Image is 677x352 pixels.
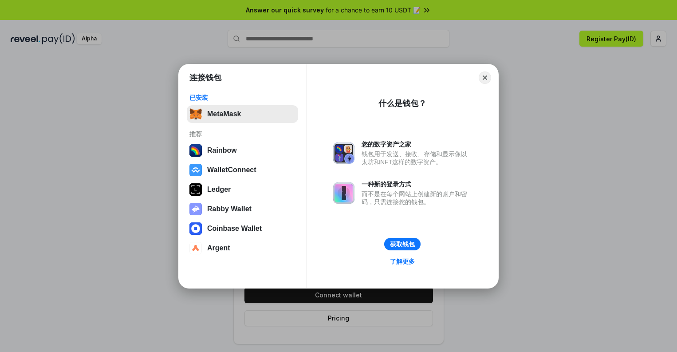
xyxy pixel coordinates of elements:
div: 了解更多 [390,257,415,265]
button: WalletConnect [187,161,298,179]
button: MetaMask [187,105,298,123]
button: Ledger [187,181,298,198]
div: MetaMask [207,110,241,118]
div: 已安装 [189,94,295,102]
img: svg+xml,%3Csvg%20width%3D%2228%22%20height%3D%2228%22%20viewBox%3D%220%200%2028%2028%22%20fill%3D... [189,164,202,176]
button: Argent [187,239,298,257]
img: svg+xml,%3Csvg%20width%3D%2228%22%20height%3D%2228%22%20viewBox%3D%220%200%2028%2028%22%20fill%3D... [189,242,202,254]
div: 什么是钱包？ [378,98,426,109]
div: Ledger [207,186,231,194]
div: Rainbow [207,146,237,154]
div: 您的数字资产之家 [362,140,472,148]
div: 一种新的登录方式 [362,180,472,188]
h1: 连接钱包 [189,72,221,83]
div: Argent [207,244,230,252]
div: Rabby Wallet [207,205,252,213]
img: svg+xml,%3Csvg%20xmlns%3D%22http%3A%2F%2Fwww.w3.org%2F2000%2Fsvg%22%20fill%3D%22none%22%20viewBox... [333,142,354,164]
a: 了解更多 [385,256,420,267]
img: svg+xml,%3Csvg%20xmlns%3D%22http%3A%2F%2Fwww.w3.org%2F2000%2Fsvg%22%20fill%3D%22none%22%20viewBox... [333,182,354,204]
button: Coinbase Wallet [187,220,298,237]
div: WalletConnect [207,166,256,174]
div: Coinbase Wallet [207,225,262,233]
img: svg+xml,%3Csvg%20xmlns%3D%22http%3A%2F%2Fwww.w3.org%2F2000%2Fsvg%22%20width%3D%2228%22%20height%3... [189,183,202,196]
button: 获取钱包 [384,238,421,250]
button: Close [479,71,491,84]
div: 推荐 [189,130,295,138]
img: svg+xml,%3Csvg%20fill%3D%22none%22%20height%3D%2233%22%20viewBox%3D%220%200%2035%2033%22%20width%... [189,108,202,120]
div: 而不是在每个网站上创建新的账户和密码，只需连接您的钱包。 [362,190,472,206]
img: svg+xml,%3Csvg%20width%3D%2228%22%20height%3D%2228%22%20viewBox%3D%220%200%2028%2028%22%20fill%3D... [189,222,202,235]
button: Rabby Wallet [187,200,298,218]
div: 钱包用于发送、接收、存储和显示像以太坊和NFT这样的数字资产。 [362,150,472,166]
img: svg+xml,%3Csvg%20width%3D%22120%22%20height%3D%22120%22%20viewBox%3D%220%200%20120%20120%22%20fil... [189,144,202,157]
button: Rainbow [187,142,298,159]
img: svg+xml,%3Csvg%20xmlns%3D%22http%3A%2F%2Fwww.w3.org%2F2000%2Fsvg%22%20fill%3D%22none%22%20viewBox... [189,203,202,215]
div: 获取钱包 [390,240,415,248]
